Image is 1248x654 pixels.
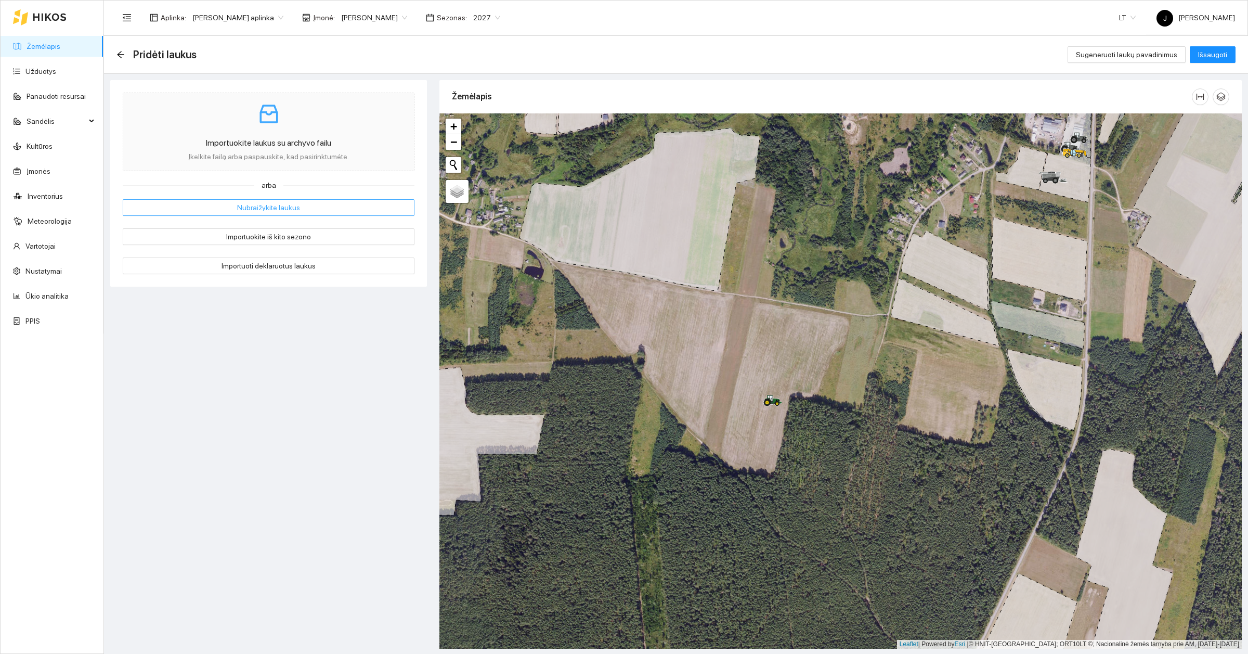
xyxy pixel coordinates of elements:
[1076,49,1177,60] span: Sugeneruoti laukų pavadinimus
[446,157,461,173] button: Initiate a new search
[254,179,283,191] span: arba
[150,14,158,22] span: layout
[222,260,316,272] span: Importuoti deklaruotus laukus
[28,217,72,225] a: Meteorologija
[192,10,283,25] span: Jerzy Gvozdovicz aplinka
[446,134,461,150] a: Zoom out
[161,12,186,23] span: Aplinka :
[1119,10,1136,25] span: LT
[28,192,63,200] a: Inventorius
[450,135,457,148] span: −
[123,203,414,212] a: Nubraižykite laukus
[25,67,56,75] a: Užduotys
[473,10,500,25] span: 2027
[25,317,40,325] a: PPIS
[134,137,404,149] p: Importuokite laukus su archyvo failu
[446,180,469,203] a: Layers
[256,101,281,126] span: inbox
[1192,88,1208,105] button: column-width
[1163,10,1167,27] span: J
[27,167,50,175] a: Įmonės
[134,151,404,162] p: Įkelkite failą arba paspauskite, kad pasirinktumėte.
[1198,49,1227,60] span: Išsaugoti
[955,640,966,648] a: Esri
[25,267,62,275] a: Nustatymai
[1068,46,1186,63] button: Sugeneruoti laukų pavadinimus
[1190,46,1236,63] button: Išsaugoti
[1156,14,1235,22] span: [PERSON_NAME]
[446,119,461,134] a: Zoom in
[123,228,414,245] button: Importuokite iš kito sezono
[27,111,86,132] span: Sandėlis
[133,46,197,63] span: Pridėti laukus
[450,120,457,133] span: +
[1192,93,1208,101] span: column-width
[27,42,60,50] a: Žemėlapis
[122,13,132,22] span: menu-fold
[134,93,404,171] span: inboxImportuokite laukus su archyvo failuĮkelkite failą arba paspauskite, kad pasirinktumėte.
[25,292,69,300] a: Ūkio analitika
[27,142,53,150] a: Kultūros
[27,92,86,100] a: Panaudoti resursai
[302,14,310,22] span: shop
[426,14,434,22] span: calendar
[237,202,300,213] span: Nubraižykite laukus
[452,82,1192,111] div: Žemėlapis
[116,50,125,59] span: arrow-left
[967,640,969,648] span: |
[226,231,311,242] span: Importuokite iš kito sezono
[897,640,1242,649] div: | Powered by © HNIT-[GEOGRAPHIC_DATA]; ORT10LT ©, Nacionalinė žemės tarnyba prie AM, [DATE]-[DATE]
[25,242,56,250] a: Vartotojai
[900,640,918,648] a: Leaflet
[437,12,467,23] span: Sezonas :
[116,50,125,59] div: Atgal
[123,258,414,274] button: Importuoti deklaruotus laukus
[341,10,407,25] span: Jerzy Gvozdovič
[123,199,414,216] button: Nubraižykite laukus
[116,7,137,28] button: menu-fold
[313,12,335,23] span: Įmonė :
